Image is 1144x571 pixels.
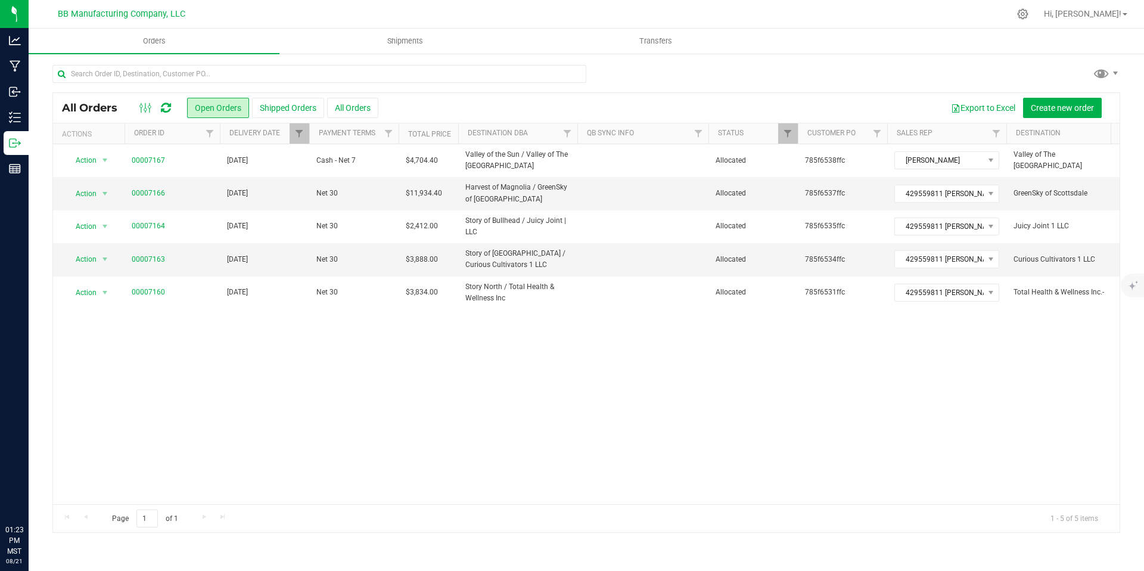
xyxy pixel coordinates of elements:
span: 429559811 [PERSON_NAME] [895,218,984,235]
span: Allocated [716,155,791,166]
inline-svg: Inventory [9,111,21,123]
a: 00007164 [132,221,165,232]
a: Filter [778,123,798,144]
inline-svg: Outbound [9,137,21,149]
a: Destination DBA [468,129,528,137]
p: 01:23 PM MST [5,525,23,557]
span: Allocated [716,254,791,265]
iframe: Resource center [12,476,48,511]
span: Net 30 [316,287,391,298]
span: $2,412.00 [406,221,438,232]
span: [DATE] [227,287,248,298]
a: Order ID [134,129,164,137]
a: 00007163 [132,254,165,265]
a: 00007167 [132,155,165,166]
a: QB Sync Info [587,129,634,137]
inline-svg: Reports [9,163,21,175]
span: Action [65,185,97,202]
a: Sales Rep [897,129,932,137]
iframe: Resource center unread badge [35,474,49,488]
span: select [98,218,113,235]
span: Story of Bullhead / Juicy Joint | LLC [465,215,570,238]
span: [PERSON_NAME] [895,152,984,169]
span: Total Health & Wellness Inc.- [1014,287,1118,298]
a: Filter [1106,123,1126,144]
a: 00007166 [132,188,165,199]
span: Harvest of Magnolia / GreenSky of [GEOGRAPHIC_DATA] [465,182,570,204]
span: 429559811 [PERSON_NAME] [895,284,984,301]
a: Orders [29,29,279,54]
span: Shipments [371,36,439,46]
span: GreenSky of Scottsdale [1014,188,1118,199]
span: select [98,152,113,169]
span: [DATE] [227,221,248,232]
a: Filter [290,123,309,144]
span: Allocated [716,188,791,199]
a: Transfers [530,29,781,54]
span: Hi, [PERSON_NAME]! [1044,9,1121,18]
span: 785f6535ffc [805,221,880,232]
span: [DATE] [227,188,248,199]
span: Story North / Total Health & Wellness Inc [465,281,570,304]
p: 08/21 [5,557,23,566]
span: Valley of the Sun / Valley of The [GEOGRAPHIC_DATA] [465,149,570,172]
span: Orders [127,36,182,46]
span: select [98,185,113,202]
a: Filter [868,123,887,144]
span: Cash - Net 7 [316,155,391,166]
a: Filter [379,123,399,144]
span: $3,888.00 [406,254,438,265]
span: 785f6531ffc [805,287,880,298]
span: 785f6538ffc [805,155,880,166]
span: BB Manufacturing Company, LLC [58,9,185,19]
a: Filter [558,123,577,144]
a: Status [718,129,744,137]
span: Create new order [1031,103,1094,113]
span: Action [65,152,97,169]
span: Action [65,218,97,235]
span: Net 30 [316,254,391,265]
span: Story of [GEOGRAPHIC_DATA] / Curious Cultivators 1 LLC [465,248,570,271]
span: Net 30 [316,221,391,232]
inline-svg: Analytics [9,35,21,46]
a: Total Price [408,130,451,138]
span: Valley of The [GEOGRAPHIC_DATA] [1014,149,1118,172]
span: 1 - 5 of 5 items [1041,510,1108,527]
a: 00007160 [132,287,165,298]
span: Action [65,251,97,268]
span: $11,934.40 [406,188,442,199]
a: Delivery Date [229,129,280,137]
span: 429559811 [PERSON_NAME] [895,185,984,202]
input: 1 [136,510,158,528]
span: 429559811 [PERSON_NAME] [895,251,984,268]
button: Open Orders [187,98,249,118]
button: Export to Excel [943,98,1023,118]
span: Juicy Joint 1 LLC [1014,221,1118,232]
span: Action [65,284,97,301]
a: Filter [200,123,220,144]
a: Customer PO [807,129,856,137]
a: Filter [689,123,708,144]
a: Destination [1016,129,1061,137]
span: Allocated [716,221,791,232]
span: Net 30 [316,188,391,199]
a: Shipments [279,29,530,54]
span: 785f6537ffc [805,188,880,199]
span: Curious Cultivators 1 LLC [1014,254,1118,265]
span: All Orders [62,101,129,114]
a: Filter [987,123,1006,144]
button: Shipped Orders [252,98,324,118]
div: Actions [62,130,120,138]
span: Page of 1 [102,510,188,528]
span: Transfers [623,36,688,46]
span: Allocated [716,287,791,298]
span: [DATE] [227,155,248,166]
div: Manage settings [1015,8,1030,20]
inline-svg: Inbound [9,86,21,98]
a: Payment Terms [319,129,375,137]
button: All Orders [327,98,378,118]
span: $4,704.40 [406,155,438,166]
inline-svg: Manufacturing [9,60,21,72]
span: 785f6534ffc [805,254,880,265]
span: $3,834.00 [406,287,438,298]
